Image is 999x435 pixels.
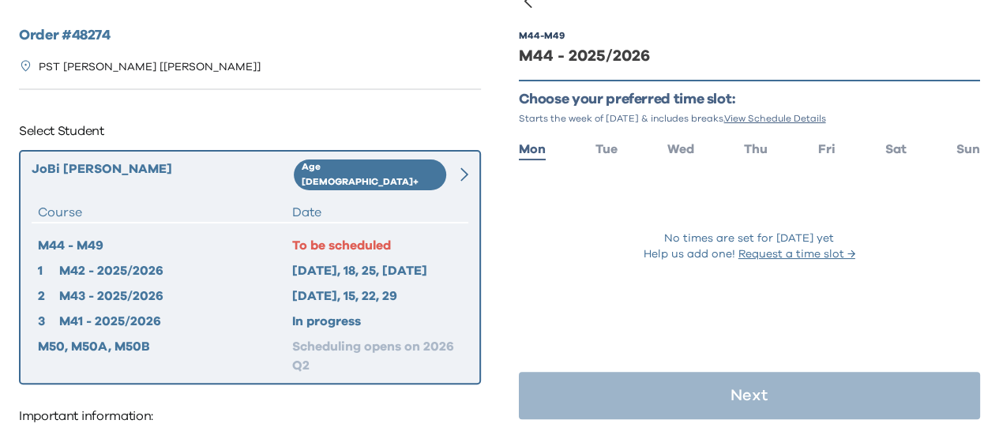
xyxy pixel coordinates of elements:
[730,388,768,403] p: Next
[59,312,292,331] div: M41 - 2025/2026
[519,29,565,42] div: M44 - M49
[292,287,462,306] div: [DATE], 15, 22, 29
[19,118,481,144] p: Select Student
[292,261,462,280] div: [DATE], 18, 25, [DATE]
[38,203,292,222] div: Course
[724,114,826,123] span: View Schedule Details
[744,143,768,156] span: Thu
[595,143,618,156] span: Tue
[292,203,462,222] div: Date
[885,143,907,156] span: Sat
[292,312,462,331] div: In progress
[818,143,836,156] span: Fri
[38,236,292,255] div: M44 - M49
[519,91,981,109] p: Choose your preferred time slot:
[38,337,292,375] div: M50, M50A, M50B
[19,25,481,47] h2: Order # 48274
[667,143,694,156] span: Wed
[519,45,981,67] div: M44 - 2025/2026
[32,159,294,190] div: JoBi [PERSON_NAME]
[956,143,980,156] span: Sun
[59,261,292,280] div: M42 - 2025/2026
[644,246,855,262] p: Help us add one!
[294,159,446,190] div: Age [DEMOGRAPHIC_DATA]+
[59,287,292,306] div: M43 - 2025/2026
[664,231,834,246] p: No times are set for [DATE] yet
[519,372,981,419] button: Next
[519,143,546,156] span: Mon
[39,59,261,76] p: PST [PERSON_NAME] [[PERSON_NAME]]
[519,112,981,125] p: Starts the week of [DATE] & includes breaks.
[38,287,59,306] div: 2
[738,246,855,262] button: Request a time slot →
[292,236,462,255] div: To be scheduled
[19,403,481,429] p: Important information:
[38,261,59,280] div: 1
[292,337,462,375] div: Scheduling opens on 2026 Q2
[38,312,59,331] div: 3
